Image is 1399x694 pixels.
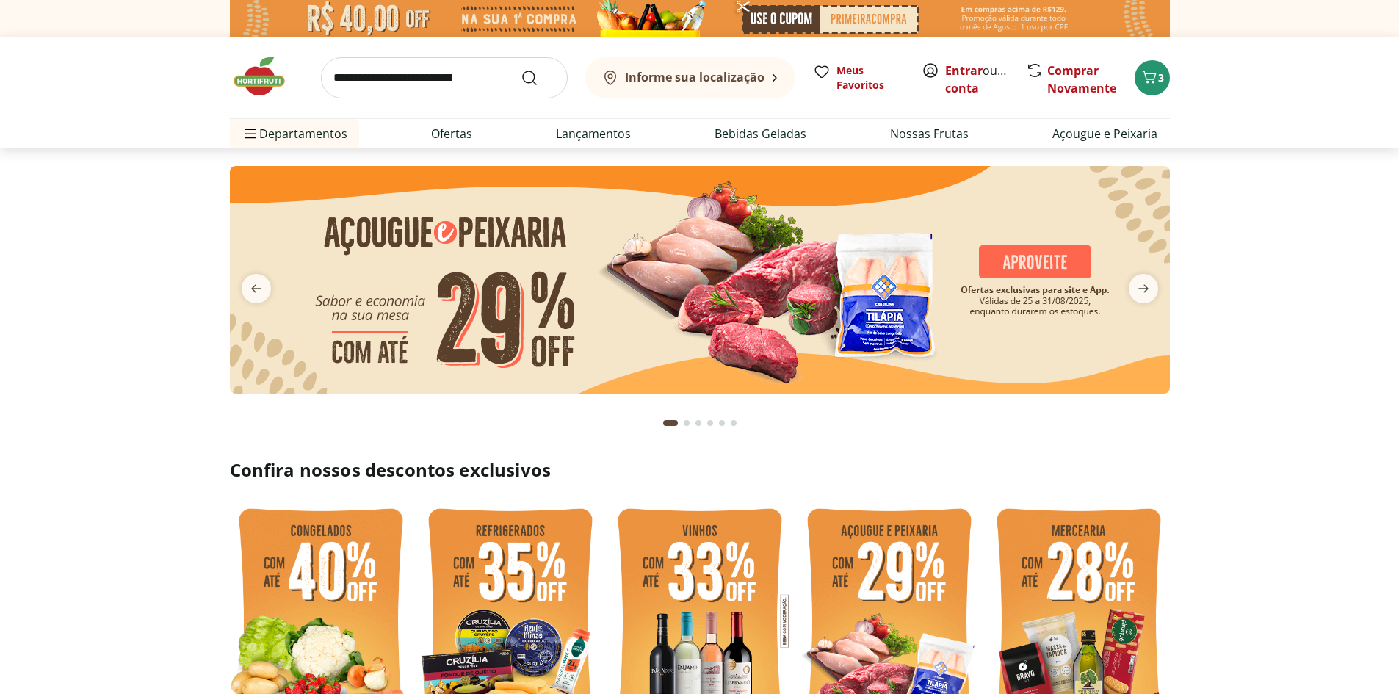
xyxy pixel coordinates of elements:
span: 3 [1158,71,1164,84]
span: Meus Favoritos [836,63,904,93]
button: Go to page 6 from fs-carousel [728,405,740,441]
a: Nossas Frutas [890,125,969,142]
img: Hortifruti [230,54,303,98]
button: Informe sua localização [585,57,795,98]
a: Criar conta [945,62,1026,96]
a: Açougue e Peixaria [1052,125,1157,142]
span: Departamentos [242,116,347,151]
a: Entrar [945,62,983,79]
a: Lançamentos [556,125,631,142]
button: Go to page 3 from fs-carousel [693,405,704,441]
button: Current page from fs-carousel [660,405,681,441]
a: Comprar Novamente [1047,62,1116,96]
button: next [1117,274,1170,303]
h2: Confira nossos descontos exclusivos [230,458,1170,482]
button: previous [230,274,283,303]
button: Menu [242,116,259,151]
a: Ofertas [431,125,472,142]
button: Go to page 4 from fs-carousel [704,405,716,441]
a: Bebidas Geladas [715,125,806,142]
input: search [321,57,568,98]
button: Go to page 5 from fs-carousel [716,405,728,441]
img: açougue [230,166,1170,394]
button: Submit Search [521,69,556,87]
span: ou [945,62,1011,97]
a: Meus Favoritos [813,63,904,93]
button: Carrinho [1135,60,1170,95]
button: Go to page 2 from fs-carousel [681,405,693,441]
b: Informe sua localização [625,69,764,85]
